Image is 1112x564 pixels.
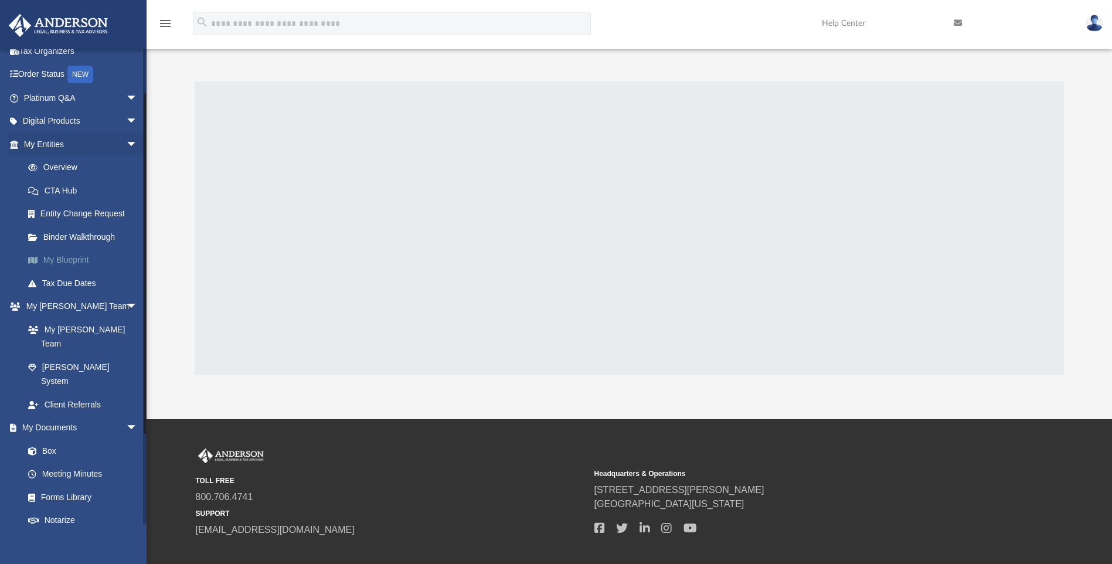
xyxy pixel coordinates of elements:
[16,355,149,393] a: [PERSON_NAME] System
[16,249,155,272] a: My Blueprint
[8,295,149,318] a: My [PERSON_NAME] Teamarrow_drop_down
[126,295,149,319] span: arrow_drop_down
[196,492,253,502] a: 800.706.4741
[196,475,586,486] small: TOLL FREE
[16,179,155,202] a: CTA Hub
[16,485,144,509] a: Forms Library
[5,14,111,37] img: Anderson Advisors Platinum Portal
[8,63,155,87] a: Order StatusNEW
[16,156,155,179] a: Overview
[16,509,149,532] a: Notarize
[16,202,155,226] a: Entity Change Request
[158,16,172,30] i: menu
[196,508,586,519] small: SUPPORT
[16,318,144,355] a: My [PERSON_NAME] Team
[16,271,155,295] a: Tax Due Dates
[67,66,93,83] div: NEW
[16,463,149,486] a: Meeting Minutes
[8,39,155,63] a: Tax Organizers
[196,525,355,535] a: [EMAIL_ADDRESS][DOMAIN_NAME]
[8,416,149,440] a: My Documentsarrow_drop_down
[196,16,209,29] i: search
[1086,15,1103,32] img: User Pic
[594,499,744,509] a: [GEOGRAPHIC_DATA][US_STATE]
[8,132,155,156] a: My Entitiesarrow_drop_down
[126,110,149,134] span: arrow_drop_down
[16,439,144,463] a: Box
[16,393,149,416] a: Client Referrals
[8,110,155,133] a: Digital Productsarrow_drop_down
[126,132,149,157] span: arrow_drop_down
[126,86,149,110] span: arrow_drop_down
[8,86,155,110] a: Platinum Q&Aarrow_drop_down
[16,225,155,249] a: Binder Walkthrough
[594,485,764,495] a: [STREET_ADDRESS][PERSON_NAME]
[158,22,172,30] a: menu
[594,468,985,479] small: Headquarters & Operations
[126,416,149,440] span: arrow_drop_down
[196,449,266,464] img: Anderson Advisors Platinum Portal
